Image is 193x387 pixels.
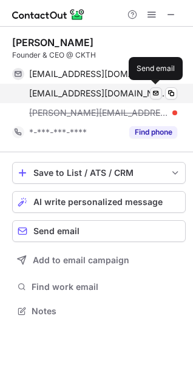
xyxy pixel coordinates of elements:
[12,278,186,295] button: Find work email
[12,36,93,49] div: [PERSON_NAME]
[32,306,181,317] span: Notes
[29,88,168,99] span: [EMAIL_ADDRESS][DOMAIN_NAME]
[33,197,163,207] span: AI write personalized message
[12,162,186,184] button: save-profile-one-click
[12,303,186,320] button: Notes
[12,191,186,213] button: AI write personalized message
[33,255,129,265] span: Add to email campaign
[129,126,177,138] button: Reveal Button
[12,249,186,271] button: Add to email campaign
[12,50,186,61] div: Founder & CEO @ CKTH
[29,69,168,79] span: [EMAIL_ADDRESS][DOMAIN_NAME]
[12,220,186,242] button: Send email
[29,107,168,118] span: [PERSON_NAME][EMAIL_ADDRESS][DOMAIN_NAME]
[12,7,85,22] img: ContactOut v5.3.10
[33,168,164,178] div: Save to List / ATS / CRM
[33,226,80,236] span: Send email
[32,281,181,292] span: Find work email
